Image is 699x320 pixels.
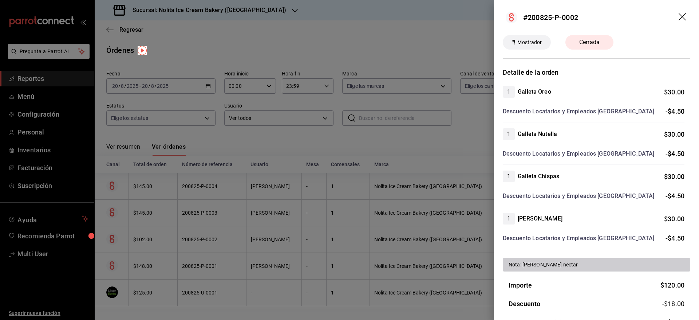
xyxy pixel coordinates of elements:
[666,234,684,242] span: -$4.50
[660,281,684,289] span: $ 120.00
[503,107,655,116] h4: Descuento Locatarios y Empleados [GEOGRAPHIC_DATA]
[518,172,559,181] h4: Galleta Chispas
[523,12,578,23] div: #200825-P-0002
[662,299,684,309] span: -$18.00
[503,130,515,138] span: 1
[503,172,515,181] span: 1
[664,215,684,223] span: $ 30.00
[664,173,684,180] span: $ 30.00
[666,150,684,157] span: -$4.50
[518,87,551,96] h4: Galleta Oreo
[503,149,655,158] h4: Descuento Locatarios y Empleados [GEOGRAPHIC_DATA]
[664,88,684,96] span: $ 30.00
[664,130,684,138] span: $ 30.00
[514,39,545,46] span: Mostrador
[503,67,690,77] h3: Detalle de la orden
[503,192,655,200] h4: Descuento Locatarios y Empleados [GEOGRAPHIC_DATA]
[503,234,655,243] h4: Descuento Locatarios y Empleados [GEOGRAPHIC_DATA]
[509,261,684,269] div: Nota: [PERSON_NAME] nectar
[503,214,515,223] span: 1
[666,192,684,200] span: -$4.50
[666,108,684,115] span: -$4.50
[575,38,604,47] span: Cerrada
[138,46,147,55] img: Tooltip marker
[679,13,687,22] button: drag
[509,299,540,309] h3: Descuento
[503,87,515,96] span: 1
[518,214,562,223] h4: [PERSON_NAME]
[509,280,532,290] h3: Importe
[518,130,557,138] h4: Galleta Nutella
